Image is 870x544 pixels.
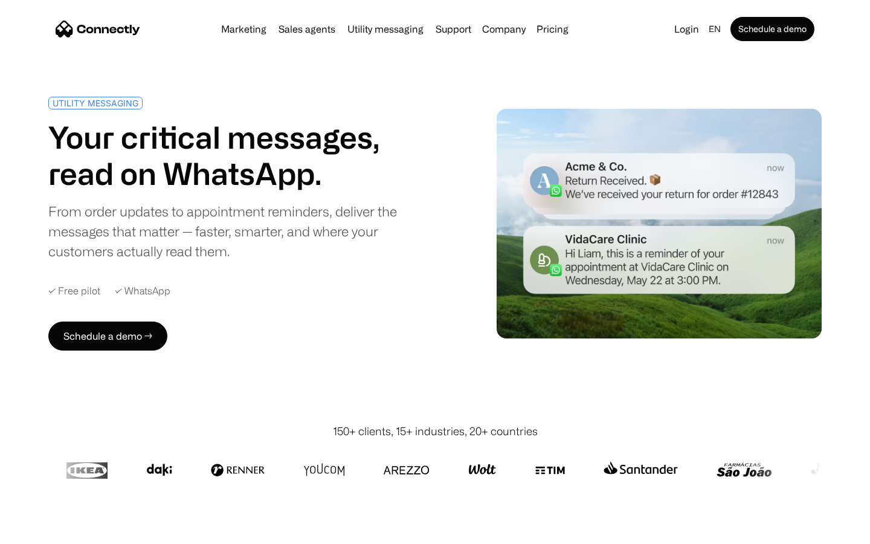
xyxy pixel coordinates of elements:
a: Schedule a demo → [48,322,167,351]
a: Support [431,24,476,34]
div: en [704,21,728,37]
div: From order updates to appointment reminders, deliver the messages that matter — faster, smarter, ... [48,201,430,261]
a: Sales agents [274,24,340,34]
a: Marketing [216,24,271,34]
div: ✓ Free pilot [48,285,100,297]
a: Pricing [532,24,573,34]
h1: Your critical messages, read on WhatsApp. [48,119,430,192]
a: home [56,20,140,38]
a: Utility messaging [343,24,428,34]
div: Company [482,21,526,37]
a: Login [669,21,704,37]
div: UTILITY MESSAGING [53,99,138,108]
div: Company [478,21,529,37]
ul: Language list [24,523,72,540]
aside: Language selected: English [12,522,72,540]
div: 150+ clients, 15+ industries, 20+ countries [333,423,538,439]
a: Schedule a demo [730,17,814,41]
div: ✓ WhatsApp [115,285,170,297]
div: en [709,21,721,37]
